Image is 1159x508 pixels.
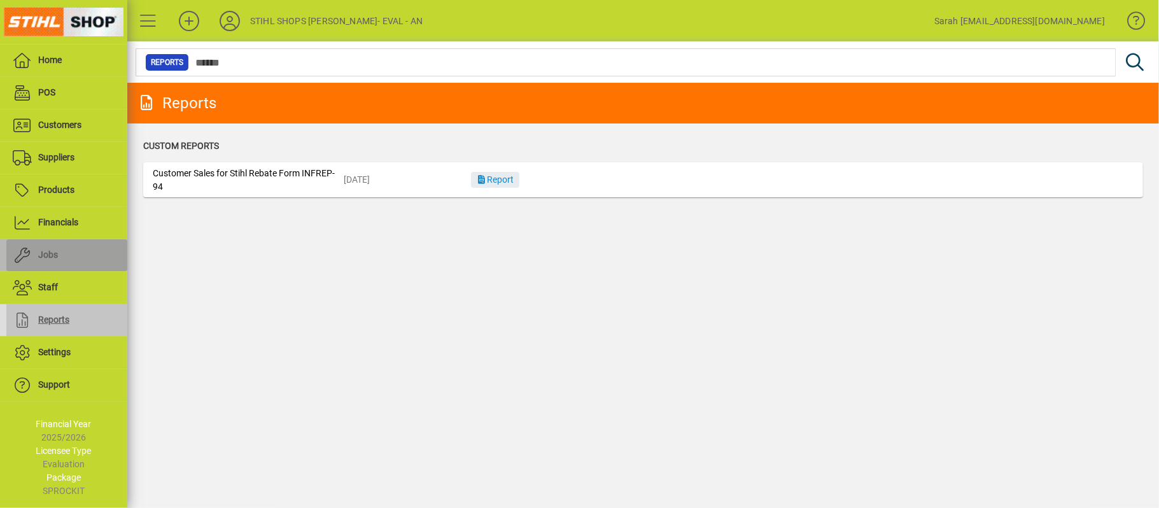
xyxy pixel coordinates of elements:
[6,369,127,401] a: Support
[6,77,127,109] a: POS
[169,10,209,32] button: Add
[38,250,58,260] span: Jobs
[38,379,70,390] span: Support
[250,11,423,31] div: STIHL SHOPS [PERSON_NAME]- EVAL - AN
[1118,3,1143,44] a: Knowledge Base
[934,11,1105,31] div: Sarah [EMAIL_ADDRESS][DOMAIN_NAME]
[46,472,81,483] span: Package
[6,109,127,141] a: Customers
[38,347,71,357] span: Settings
[38,282,58,292] span: Staff
[36,446,92,456] span: Licensee Type
[38,217,78,227] span: Financials
[38,152,74,162] span: Suppliers
[6,207,127,239] a: Financials
[38,120,81,130] span: Customers
[6,45,127,76] a: Home
[153,167,344,194] div: Customer Sales for Stihl Rebate Form INFREP-94
[209,10,250,32] button: Profile
[38,87,55,97] span: POS
[6,174,127,206] a: Products
[6,272,127,304] a: Staff
[38,314,69,325] span: Reports
[471,172,519,188] button: Report
[476,174,514,185] span: Report
[6,142,127,174] a: Suppliers
[38,55,62,65] span: Home
[344,173,471,187] div: [DATE]
[6,239,127,271] a: Jobs
[38,185,74,195] span: Products
[36,419,92,429] span: Financial Year
[6,337,127,369] a: Settings
[143,141,219,151] span: Custom Reports
[137,93,217,113] div: Reports
[151,56,183,69] span: Reports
